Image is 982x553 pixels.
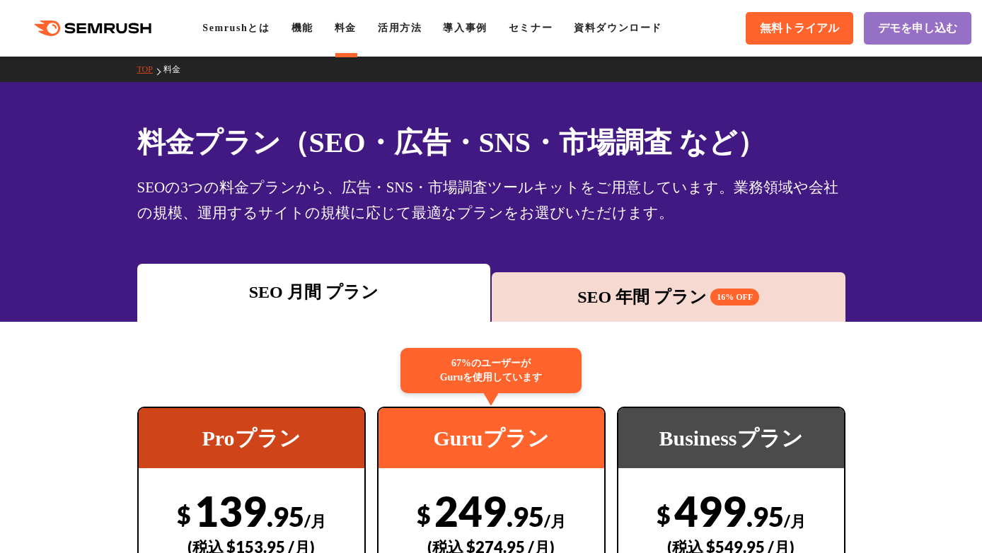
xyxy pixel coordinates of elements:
span: 16% OFF [710,289,759,305]
a: TOP [137,64,163,74]
h1: 料金プラン（SEO・広告・SNS・市場調査 など） [137,122,845,163]
span: $ [417,500,431,529]
span: /月 [304,511,326,530]
span: /月 [544,511,566,530]
a: 導入事例 [443,23,487,33]
span: .95 [267,500,304,532]
span: 無料トライアル [760,21,839,36]
div: Businessプラン [618,408,844,468]
span: デモを申し込む [878,21,957,36]
a: 無料トライアル [746,12,853,45]
div: SEO 月間 プラン [144,279,484,305]
a: Semrushとは [202,23,270,33]
div: 67%のユーザーが Guruを使用しています [400,348,582,393]
span: /月 [784,511,806,530]
div: SEO 年間 プラン [499,284,838,310]
div: Proプラン [139,408,364,468]
a: 活用方法 [378,23,422,33]
a: デモを申し込む [864,12,971,45]
span: .95 [507,500,544,532]
span: $ [177,500,191,529]
a: 料金 [335,23,357,33]
span: $ [657,500,671,529]
a: セミナー [509,23,553,33]
div: SEOの3つの料金プランから、広告・SNS・市場調査ツールキットをご用意しています。業務領域や会社の規模、運用するサイトの規模に応じて最適なプランをお選びいただけます。 [137,175,845,226]
a: 機能 [291,23,313,33]
span: .95 [746,500,784,532]
div: Guruプラン [379,408,604,468]
a: 資料ダウンロード [574,23,662,33]
a: 料金 [163,64,191,74]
